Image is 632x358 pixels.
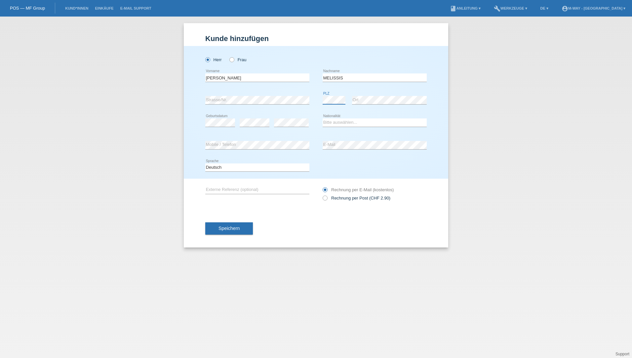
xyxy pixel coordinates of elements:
[205,222,253,235] button: Speichern
[323,187,394,192] label: Rechnung per E-Mail (kostenlos)
[117,6,155,10] a: E-Mail Support
[92,6,117,10] a: Einkäufe
[558,6,629,10] a: account_circlem-way - [GEOGRAPHIC_DATA] ▾
[10,6,45,11] a: POS — MF Group
[537,6,552,10] a: DE ▾
[494,5,500,12] i: build
[323,196,327,204] input: Rechnung per Post (CHF 2.90)
[491,6,531,10] a: buildWerkzeuge ▾
[62,6,92,10] a: Kund*innen
[205,57,222,62] label: Herr
[218,226,240,231] span: Speichern
[205,34,427,43] h1: Kunde hinzufügen
[205,57,210,62] input: Herr
[229,57,234,62] input: Frau
[615,352,629,356] a: Support
[450,5,456,12] i: book
[229,57,246,62] label: Frau
[562,5,568,12] i: account_circle
[447,6,484,10] a: bookAnleitung ▾
[323,196,390,201] label: Rechnung per Post (CHF 2.90)
[323,187,327,196] input: Rechnung per E-Mail (kostenlos)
